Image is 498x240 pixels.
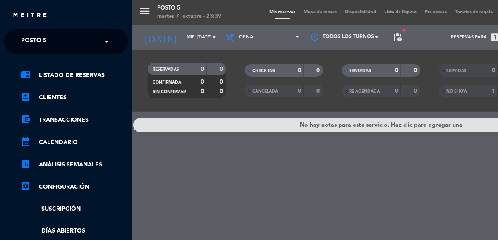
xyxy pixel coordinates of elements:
i: chrome_reader_mode [21,70,31,79]
i: calendar_month [21,137,31,146]
i: account_box [21,92,31,102]
a: Suscripción [21,204,128,214]
a: calendar_monthCalendario [21,137,128,147]
i: assessment [21,159,31,169]
a: Configuración [21,182,128,192]
img: MEITRE [12,12,48,19]
i: account_balance_wallet [21,114,31,124]
i: settings_applications [21,181,31,191]
a: chrome_reader_modeListado de Reservas [21,70,128,80]
a: Días abiertos [21,226,128,236]
a: account_boxClientes [21,93,128,103]
span: Posto 5 [21,33,46,50]
a: account_balance_walletTransacciones [21,115,128,125]
a: assessmentANÁLISIS SEMANALES [21,160,128,170]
